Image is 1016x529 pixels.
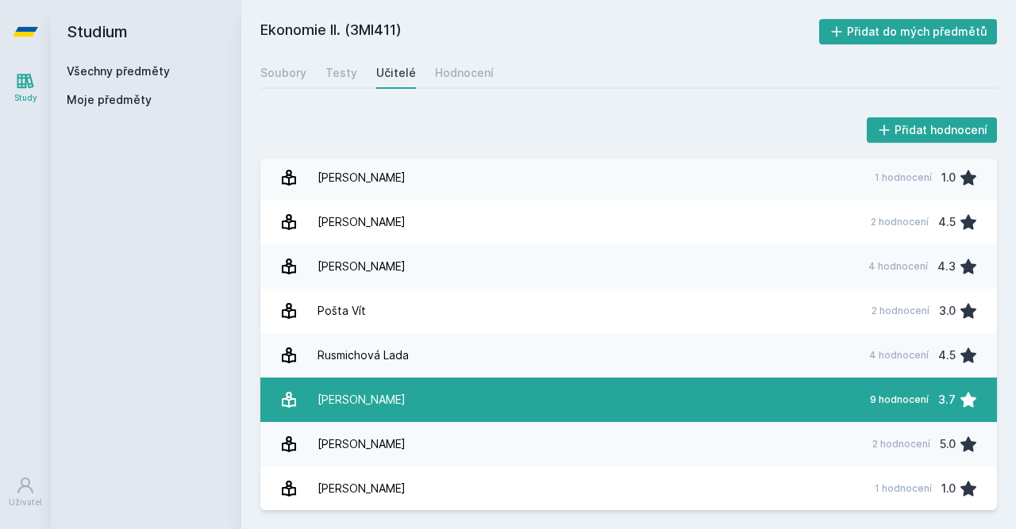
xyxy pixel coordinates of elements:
[67,64,170,78] a: Všechny předměty
[260,333,997,378] a: Rusmichová Lada 4 hodnocení 4.5
[869,349,929,362] div: 4 hodnocení
[872,438,930,450] div: 2 hodnocení
[3,468,48,516] a: Uživatel
[260,466,997,511] a: [PERSON_NAME] 1 hodnocení 1.0
[938,384,956,416] div: 3.7
[260,422,997,466] a: [PERSON_NAME] 2 hodnocení 5.0
[317,251,406,282] div: [PERSON_NAME]
[867,117,998,143] button: Přidat hodnocení
[435,57,494,89] a: Hodnocení
[871,216,929,228] div: 2 hodnocení
[14,92,37,104] div: Study
[938,206,956,238] div: 4.5
[872,305,929,317] div: 2 hodnocení
[875,171,932,184] div: 1 hodnocení
[819,19,998,44] button: Přidat do mých předmětů
[317,384,406,416] div: [PERSON_NAME]
[260,200,997,244] a: [PERSON_NAME] 2 hodnocení 4.5
[317,295,366,327] div: Pošta Vít
[260,65,306,81] div: Soubory
[260,244,997,289] a: [PERSON_NAME] 4 hodnocení 4.3
[260,19,819,44] h2: Ekonomie II. (3MI411)
[376,65,416,81] div: Učitelé
[3,63,48,112] a: Study
[325,57,357,89] a: Testy
[376,57,416,89] a: Učitelé
[870,393,929,406] div: 9 hodnocení
[317,428,406,460] div: [PERSON_NAME]
[939,295,956,327] div: 3.0
[317,339,409,371] div: Rusmichová Lada
[260,378,997,422] a: [PERSON_NAME] 9 hodnocení 3.7
[937,251,956,282] div: 4.3
[317,206,406,238] div: [PERSON_NAME]
[9,496,42,508] div: Uživatel
[260,289,997,333] a: Pošta Vít 2 hodnocení 3.0
[941,162,956,194] div: 1.0
[317,162,406,194] div: [PERSON_NAME]
[940,428,956,460] div: 5.0
[868,260,928,273] div: 4 hodnocení
[317,473,406,504] div: [PERSON_NAME]
[875,482,932,495] div: 1 hodnocení
[941,473,956,504] div: 1.0
[260,155,997,200] a: [PERSON_NAME] 1 hodnocení 1.0
[938,339,956,371] div: 4.5
[67,92,152,108] span: Moje předměty
[435,65,494,81] div: Hodnocení
[260,57,306,89] a: Soubory
[325,65,357,81] div: Testy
